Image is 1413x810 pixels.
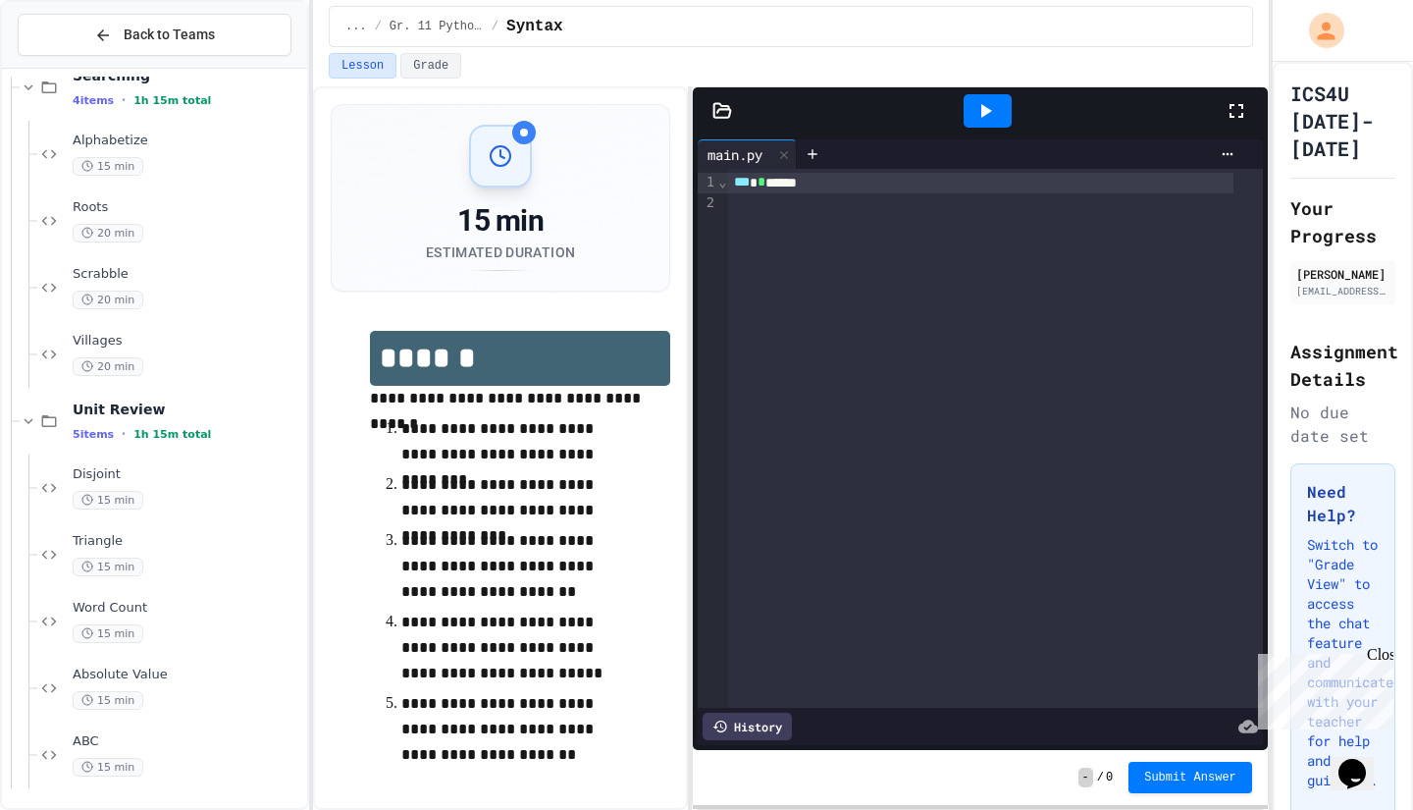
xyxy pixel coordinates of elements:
[717,174,727,189] span: Fold line
[73,291,143,309] span: 20 min
[698,144,772,165] div: main.py
[73,157,143,176] span: 15 min
[1106,770,1113,785] span: 0
[1296,265,1389,283] div: [PERSON_NAME]
[698,139,797,169] div: main.py
[122,426,126,442] span: •
[73,624,143,643] span: 15 min
[73,466,303,483] span: Disjoint
[73,667,303,683] span: Absolute Value
[1290,194,1395,249] h2: Your Progress
[345,19,367,34] span: ...
[73,133,303,149] span: Alphabetize
[698,173,717,193] div: 1
[1250,646,1393,729] iframe: chat widget
[73,357,143,376] span: 20 min
[426,203,575,239] div: 15 min
[73,199,303,216] span: Roots
[426,243,575,262] div: Estimated Duration
[73,333,303,350] span: Villages
[1144,770,1236,785] span: Submit Answer
[73,758,143,777] span: 15 min
[1097,770,1104,785] span: /
[133,94,211,107] span: 1h 15m total
[73,224,143,243] span: 20 min
[506,15,563,38] span: Syntax
[1296,284,1389,298] div: [EMAIL_ADDRESS][DOMAIN_NAME]
[1128,762,1252,793] button: Submit Answer
[73,266,303,283] span: Scrabble
[1290,80,1395,162] h1: ICS4U [DATE]-[DATE]
[375,19,382,34] span: /
[1307,480,1379,527] h3: Need Help?
[18,14,291,56] button: Back to Teams
[400,53,461,79] button: Grade
[73,428,114,441] span: 5 items
[1288,8,1349,53] div: My Account
[73,733,303,750] span: ABC
[8,8,135,125] div: Chat with us now!Close
[73,533,303,550] span: Triangle
[133,428,211,441] span: 1h 15m total
[73,401,303,418] span: Unit Review
[1307,535,1379,790] p: Switch to "Grade View" to access the chat feature and communicate with your teacher for help and ...
[703,713,792,740] div: History
[124,25,215,45] span: Back to Teams
[1290,401,1395,448] div: No due date set
[1331,731,1393,790] iframe: chat widget
[698,193,717,213] div: 2
[73,691,143,710] span: 15 min
[492,19,498,34] span: /
[390,19,484,34] span: Gr. 11 Python Review 1
[73,94,114,107] span: 4 items
[73,491,143,510] span: 15 min
[329,53,396,79] button: Lesson
[1290,338,1395,393] h2: Assignment Details
[73,558,143,576] span: 15 min
[122,92,126,108] span: •
[1078,768,1093,787] span: -
[73,600,303,617] span: Word Count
